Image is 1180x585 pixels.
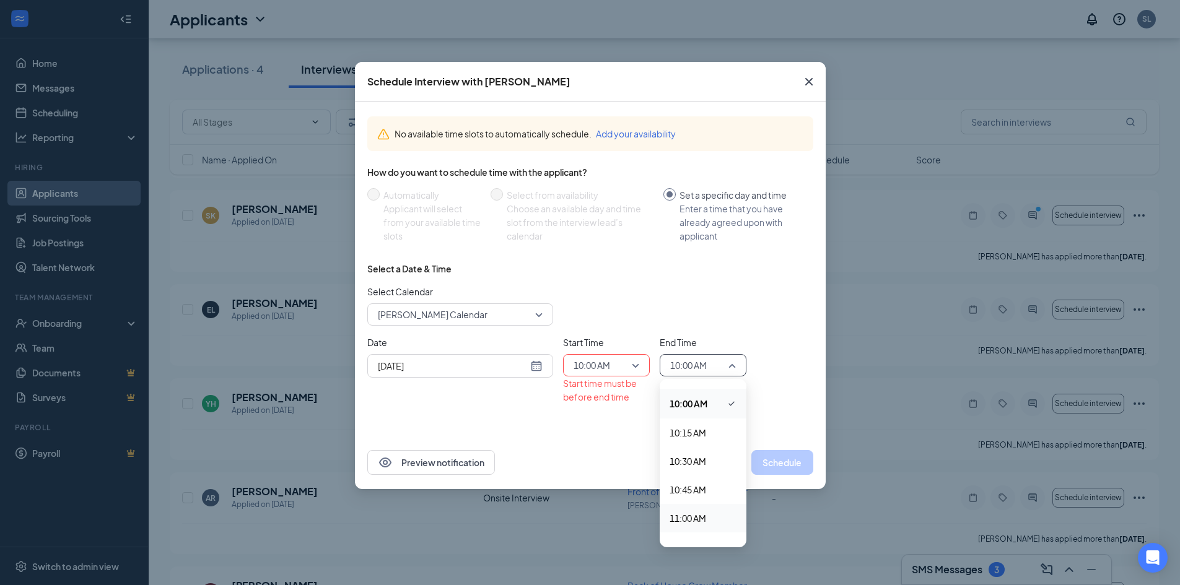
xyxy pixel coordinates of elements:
[680,188,803,202] div: Set a specific day and time
[367,75,570,89] div: Schedule Interview with [PERSON_NAME]
[383,188,481,202] div: Automatically
[507,202,653,243] div: Choose an available day and time slot from the interview lead’s calendar
[670,483,706,496] span: 10:45 AM
[680,202,803,243] div: Enter a time that you have already agreed upon with applicant
[670,511,706,525] span: 11:00 AM
[660,336,746,349] span: End Time
[378,359,528,373] input: Sep 16, 2025
[378,305,487,324] span: [PERSON_NAME] Calendar
[1138,543,1168,573] div: Open Intercom Messenger
[383,202,481,243] div: Applicant will select from your available time slots
[563,376,650,404] div: Start time must be before end time
[802,74,816,89] svg: Cross
[727,396,736,411] svg: Checkmark
[670,426,706,440] span: 10:15 AM
[792,62,826,102] button: Close
[507,188,653,202] div: Select from availability
[367,336,553,349] span: Date
[367,450,495,475] button: EyePreview notification
[670,397,707,410] span: 10:00 AM
[367,285,553,298] span: Select Calendar
[670,356,707,375] span: 10:00 AM
[367,166,813,178] div: How do you want to schedule time with the applicant?
[670,540,706,553] span: 11:15 AM
[670,454,706,468] span: 10:30 AM
[596,127,676,141] button: Add your availability
[563,336,650,349] span: Start Time
[377,128,390,141] svg: Warning
[395,127,803,141] div: No available time slots to automatically schedule.
[751,450,813,475] button: Schedule
[574,356,610,375] span: 10:00 AM
[378,455,393,470] svg: Eye
[367,262,452,275] div: Select a Date & Time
